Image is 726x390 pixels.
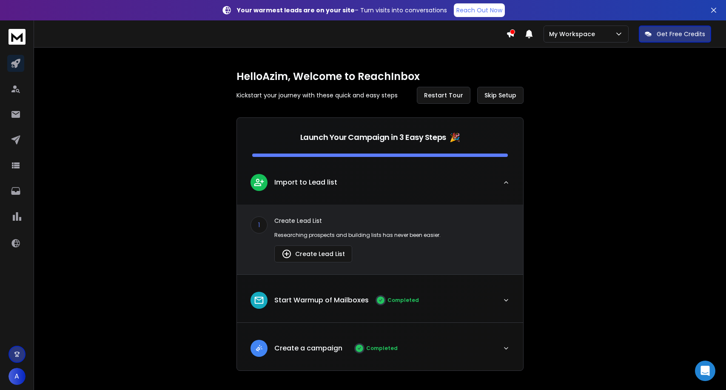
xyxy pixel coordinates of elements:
button: A [9,368,26,385]
p: Launch Your Campaign in 3 Easy Steps [300,131,446,143]
div: 1 [251,216,268,233]
img: lead [253,177,265,188]
p: Researching prospects and building lists has never been easier. [274,232,510,239]
p: – Turn visits into conversations [237,6,447,14]
button: Skip Setup [477,87,524,104]
img: lead [282,249,292,259]
button: Restart Tour [417,87,470,104]
button: leadStart Warmup of MailboxesCompleted [237,285,523,322]
p: Kickstart your journey with these quick and easy steps [236,91,398,100]
span: 🎉 [450,131,460,143]
img: lead [253,343,265,353]
button: Get Free Credits [639,26,711,43]
span: Skip Setup [484,91,516,100]
div: leadImport to Lead list [237,205,523,274]
div: Open Intercom Messenger [695,361,715,381]
a: Reach Out Now [454,3,505,17]
p: Completed [387,297,419,304]
button: Create Lead List [274,245,352,262]
p: Import to Lead list [274,177,337,188]
p: Get Free Credits [657,30,705,38]
p: Completed [366,345,398,352]
p: Create a campaign [274,343,342,353]
h1: Hello Azim , Welcome to ReachInbox [236,70,524,83]
p: Reach Out Now [456,6,502,14]
strong: Your warmest leads are on your site [237,6,355,14]
button: leadImport to Lead list [237,167,523,205]
p: Start Warmup of Mailboxes [274,295,369,305]
p: Create Lead List [274,216,510,225]
img: lead [253,295,265,306]
img: logo [9,29,26,45]
button: leadCreate a campaignCompleted [237,333,523,370]
p: My Workspace [549,30,598,38]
